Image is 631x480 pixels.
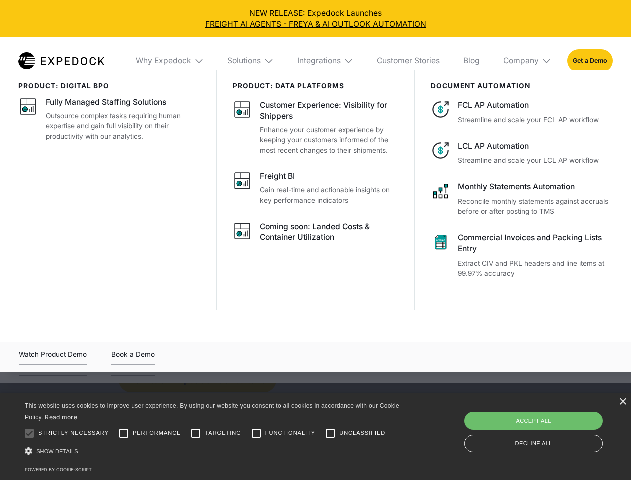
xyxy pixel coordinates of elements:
p: Streamline and scale your FCL AP workflow [458,115,612,125]
span: This website uses cookies to improve user experience. By using our website you consent to all coo... [25,402,399,421]
p: Streamline and scale your LCL AP workflow [458,155,612,166]
div: Company [495,37,559,84]
div: product: digital bpo [18,82,201,90]
a: FREIGHT AI AGENTS - FREYA & AI OUTLOOK AUTOMATION [8,19,624,30]
p: Extract CIV and PKL headers and line items at 99.97% accuracy [458,258,612,279]
div: Why Expedock [128,37,212,84]
a: Blog [455,37,487,84]
div: document automation [431,82,613,90]
div: Integrations [297,56,341,66]
div: Solutions [220,37,282,84]
a: Customer Experience: Visibility for ShippersEnhance your customer experience by keeping your cust... [233,100,399,155]
div: Monthly Statements Automation [458,181,612,192]
a: open lightbox [19,349,87,365]
span: Unclassified [339,429,385,437]
div: Customer Experience: Visibility for Shippers [260,100,399,122]
a: Freight BIGain real-time and actionable insights on key performance indicators [233,171,399,205]
div: Company [503,56,539,66]
div: Coming soon: Landed Costs & Container Utilization [260,221,399,243]
p: Outsource complex tasks requiring human expertise and gain full visibility on their productivity ... [46,111,201,142]
a: LCL AP AutomationStreamline and scale your LCL AP workflow [431,141,613,166]
iframe: Chat Widget [465,372,631,480]
span: Performance [133,429,181,437]
span: Show details [36,448,78,454]
span: Functionality [265,429,315,437]
p: Enhance your customer experience by keeping your customers informed of the most recent changes to... [260,125,399,156]
span: Strictly necessary [38,429,109,437]
a: Monthly Statements AutomationReconcile monthly statements against accruals before or after postin... [431,181,613,217]
div: Watch Product Demo [19,349,87,365]
div: Integrations [289,37,361,84]
div: NEW RELEASE: Expedock Launches [8,8,624,30]
div: Commercial Invoices and Packing Lists Entry [458,232,612,254]
a: Get a Demo [567,49,613,72]
a: Coming soon: Landed Costs & Container Utilization [233,221,399,246]
a: Read more [45,413,77,421]
a: Powered by cookie-script [25,467,92,472]
a: Book a Demo [111,349,155,365]
span: Targeting [205,429,241,437]
div: Fully Managed Staffing Solutions [46,97,166,108]
div: FCL AP Automation [458,100,612,111]
a: Fully Managed Staffing SolutionsOutsource complex tasks requiring human expertise and gain full v... [18,97,201,141]
p: Reconcile monthly statements against accruals before or after posting to TMS [458,196,612,217]
div: Freight BI [260,171,295,182]
p: Gain real-time and actionable insights on key performance indicators [260,185,399,205]
a: Commercial Invoices and Packing Lists EntryExtract CIV and PKL headers and line items at 99.97% a... [431,232,613,279]
a: FCL AP AutomationStreamline and scale your FCL AP workflow [431,100,613,125]
div: Solutions [227,56,261,66]
div: Why Expedock [136,56,191,66]
div: PRODUCT: data platforms [233,82,399,90]
div: LCL AP Automation [458,141,612,152]
div: Show details [25,445,403,458]
a: Customer Stories [369,37,447,84]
